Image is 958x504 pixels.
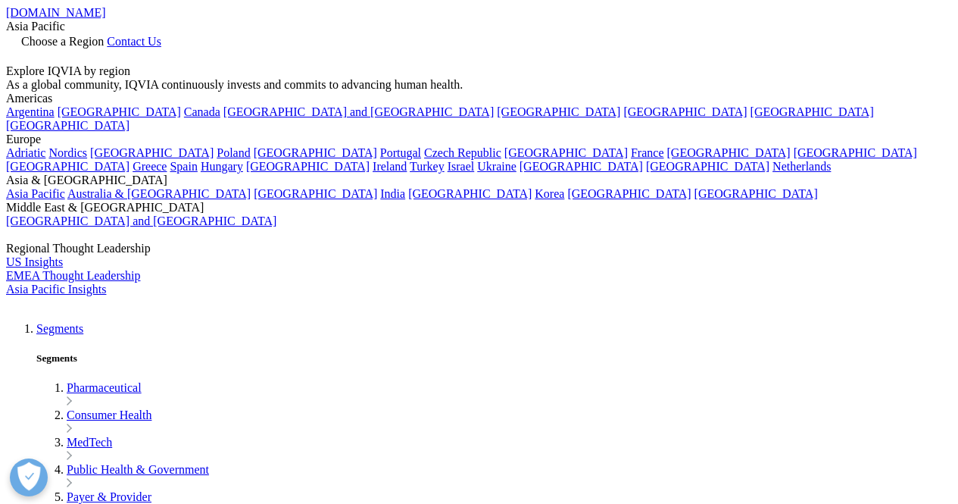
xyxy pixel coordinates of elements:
[520,160,643,173] a: [GEOGRAPHIC_DATA]
[448,160,475,173] a: Israel
[623,105,747,118] a: [GEOGRAPHIC_DATA]
[6,187,65,200] a: Asia Pacific
[246,160,370,173] a: [GEOGRAPHIC_DATA]
[567,187,691,200] a: [GEOGRAPHIC_DATA]
[6,119,130,132] a: [GEOGRAPHIC_DATA]
[90,146,214,159] a: [GEOGRAPHIC_DATA]
[48,146,87,159] a: Nordics
[6,6,106,19] a: [DOMAIN_NAME]
[504,146,628,159] a: [GEOGRAPHIC_DATA]
[67,381,142,394] a: Pharmaceutical
[36,322,83,335] a: Segments
[67,409,151,421] a: Consumer Health
[772,160,831,173] a: Netherlands
[667,146,791,159] a: [GEOGRAPHIC_DATA]
[424,146,501,159] a: Czech Republic
[133,160,167,173] a: Greece
[408,187,532,200] a: [GEOGRAPHIC_DATA]
[6,174,952,187] div: Asia & [GEOGRAPHIC_DATA]
[373,160,407,173] a: Ireland
[535,187,564,200] a: Korea
[6,92,952,105] div: Americas
[410,160,445,173] a: Turkey
[694,187,818,200] a: [GEOGRAPHIC_DATA]
[6,283,106,296] a: Asia Pacific Insights
[67,187,251,200] a: Australia & [GEOGRAPHIC_DATA]
[21,35,104,48] span: Choose a Region
[6,255,63,268] a: US Insights
[201,160,243,173] a: Hungary
[6,201,952,214] div: Middle East & [GEOGRAPHIC_DATA]
[477,160,516,173] a: Ukraine
[6,133,952,146] div: Europe
[6,160,130,173] a: [GEOGRAPHIC_DATA]
[107,35,161,48] a: Contact Us
[67,436,112,449] a: MedTech
[6,146,45,159] a: Adriatic
[6,20,952,33] div: Asia Pacific
[750,105,874,118] a: [GEOGRAPHIC_DATA]
[646,160,769,173] a: [GEOGRAPHIC_DATA]
[497,105,620,118] a: [GEOGRAPHIC_DATA]
[380,187,405,200] a: India
[67,490,151,503] a: Payer & Provider
[794,146,917,159] a: [GEOGRAPHIC_DATA]
[170,160,197,173] a: Spain
[6,269,140,282] a: EMEA Thought Leadership
[6,78,952,92] div: As a global community, IQVIA continuously invests and commits to advancing human health.
[254,187,377,200] a: [GEOGRAPHIC_DATA]
[10,459,48,496] button: Open Preferences
[6,242,952,255] div: Regional Thought Leadership
[217,146,250,159] a: Poland
[223,105,494,118] a: [GEOGRAPHIC_DATA] and [GEOGRAPHIC_DATA]
[58,105,181,118] a: [GEOGRAPHIC_DATA]
[254,146,377,159] a: [GEOGRAPHIC_DATA]
[6,105,55,118] a: Argentina
[380,146,421,159] a: Portugal
[631,146,664,159] a: France
[6,64,952,78] div: Explore IQVIA by region
[67,463,209,476] a: Public Health & Government
[6,214,276,227] a: [GEOGRAPHIC_DATA] and [GEOGRAPHIC_DATA]
[36,352,952,365] h5: Segments
[184,105,220,118] a: Canada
